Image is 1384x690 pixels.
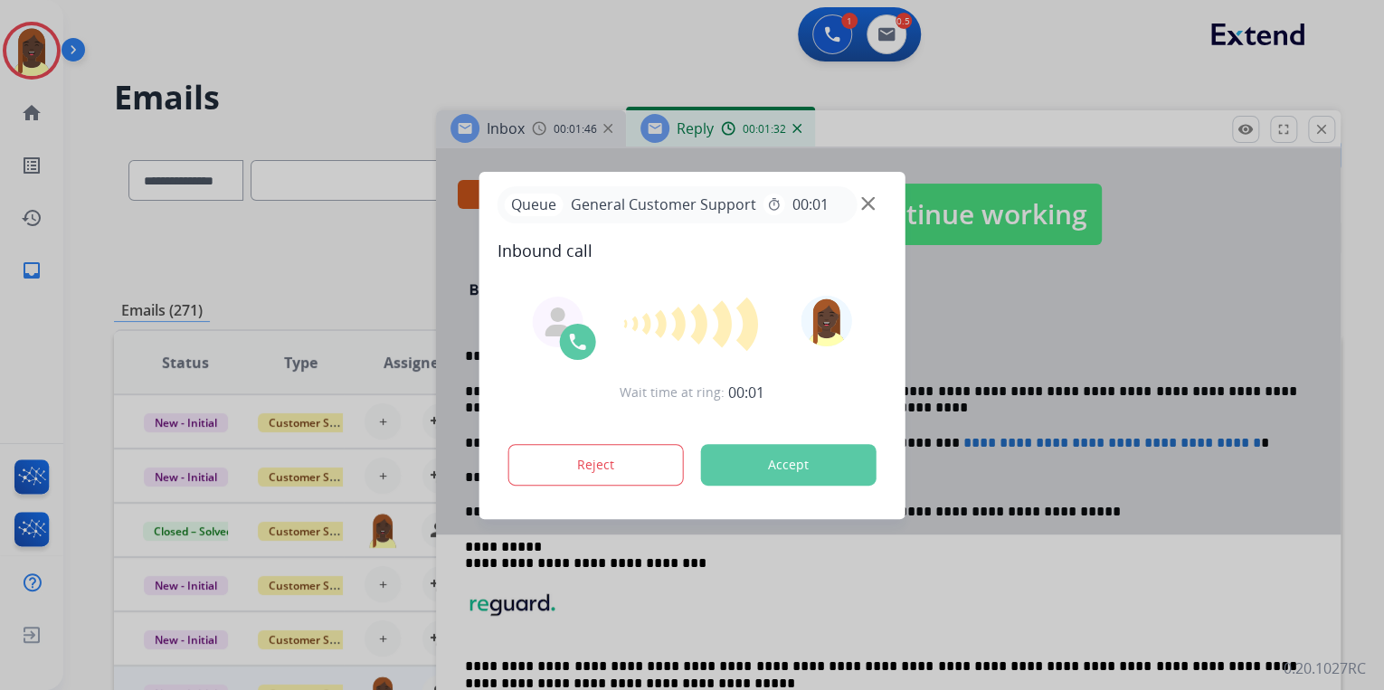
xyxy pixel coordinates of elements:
[544,307,573,336] img: agent-avatar
[505,194,564,216] p: Queue
[620,383,725,402] span: Wait time at ring:
[728,382,764,403] span: 00:01
[801,296,851,346] img: avatar
[701,444,877,486] button: Accept
[792,194,829,215] span: 00:01
[564,194,763,215] span: General Customer Support
[861,196,875,210] img: close-button
[567,331,589,353] img: call-icon
[498,238,887,263] span: Inbound call
[508,444,684,486] button: Reject
[1284,657,1366,679] p: 0.20.1027RC
[767,197,782,212] mat-icon: timer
